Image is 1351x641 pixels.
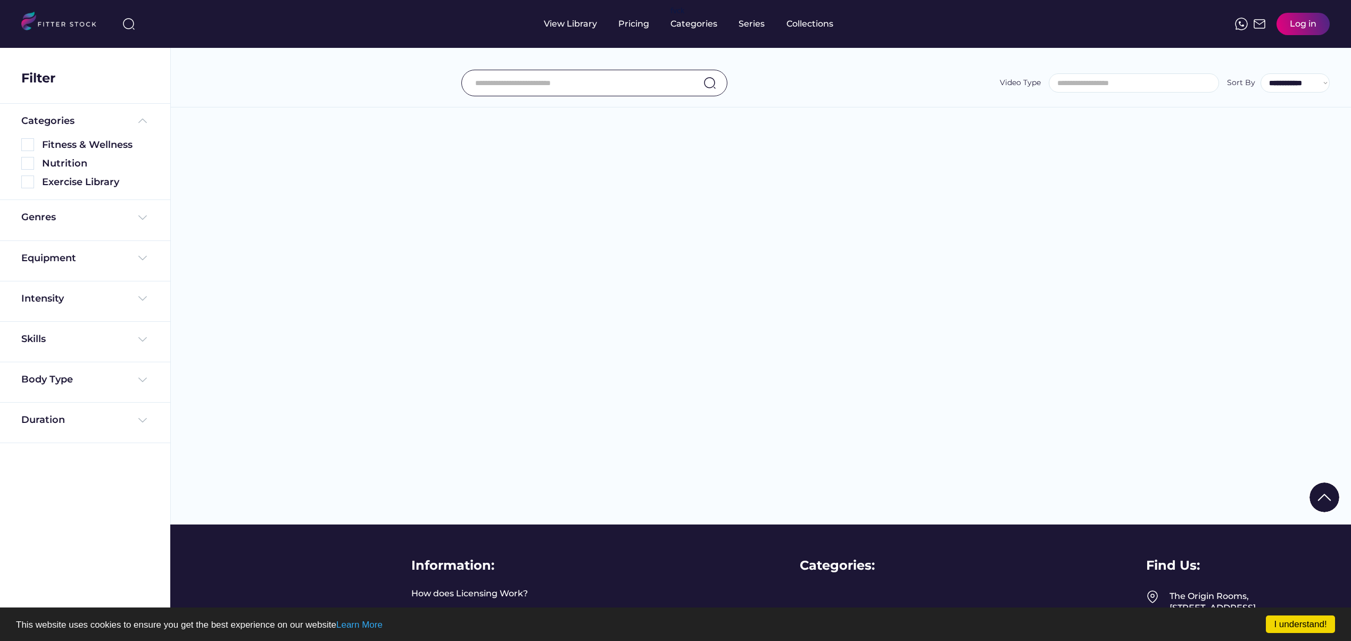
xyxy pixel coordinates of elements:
img: Frame%20%284%29.svg [136,414,149,427]
img: LOGO.svg [21,12,105,34]
div: Nutrition [42,157,149,170]
div: Intensity [21,292,64,305]
img: Frame%20%285%29.svg [136,114,149,127]
a: Learn More [336,620,383,630]
img: Frame%2051.svg [1253,18,1266,30]
div: Video Type [1000,78,1041,88]
div: Categories: [800,556,875,575]
p: This website uses cookies to ensure you get the best experience on our website [16,620,1335,629]
div: View Library [544,18,597,30]
div: Pricing [618,18,649,30]
div: Filter [21,69,55,87]
div: Fitness & Wellness [42,138,149,152]
div: Log in [1290,18,1316,30]
div: Categories [21,114,74,128]
div: Body Type [21,373,73,386]
img: Rectangle%205126.svg [21,157,34,170]
div: Sort By [1227,78,1255,88]
div: Exercise Library [42,176,149,189]
img: Frame%20%284%29.svg [136,373,149,386]
div: Information: [411,556,494,575]
div: Find Us: [1146,556,1200,575]
img: search-normal.svg [703,77,716,89]
img: Frame%20%284%29.svg [136,252,149,264]
img: Frame%2049.svg [1146,590,1159,603]
div: The Origin Rooms, [STREET_ADDRESS] [1170,590,1330,614]
div: Genres [21,211,56,224]
img: meteor-icons_whatsapp%20%281%29.svg [1235,18,1248,30]
a: How does Licensing Work? [411,588,528,600]
img: Frame%20%284%29.svg [136,292,149,305]
a: I understand! [1266,615,1335,633]
img: Rectangle%205126.svg [21,138,34,151]
div: Series [739,18,765,30]
img: Frame%20%284%29.svg [136,211,149,224]
div: Skills [21,332,48,346]
img: Frame%20%284%29.svg [136,333,149,346]
div: Duration [21,413,65,427]
div: Collections [786,18,833,30]
img: search-normal%203.svg [122,18,135,30]
div: fvck [670,5,684,16]
img: Rectangle%205126.svg [21,176,34,188]
div: Equipment [21,252,76,265]
img: Group%201000002322%20%281%29.svg [1309,482,1339,512]
div: Categories [670,18,717,30]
